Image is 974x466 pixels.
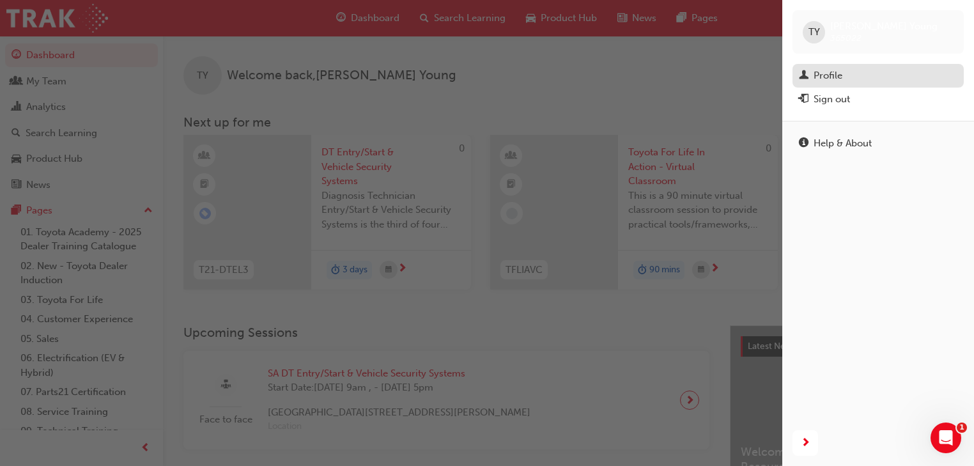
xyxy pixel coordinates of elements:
[830,20,938,32] span: [PERSON_NAME] Young
[799,138,808,150] span: info-icon
[957,423,967,433] span: 1
[801,435,810,451] span: next-icon
[814,136,872,151] div: Help & About
[931,423,961,453] iframe: Intercom live chat
[792,64,964,88] a: Profile
[830,33,862,43] span: 365022
[799,70,808,82] span: man-icon
[814,92,850,107] div: Sign out
[814,68,842,83] div: Profile
[792,88,964,111] button: Sign out
[792,132,964,155] a: Help & About
[808,25,820,40] span: TY
[799,94,808,105] span: exit-icon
